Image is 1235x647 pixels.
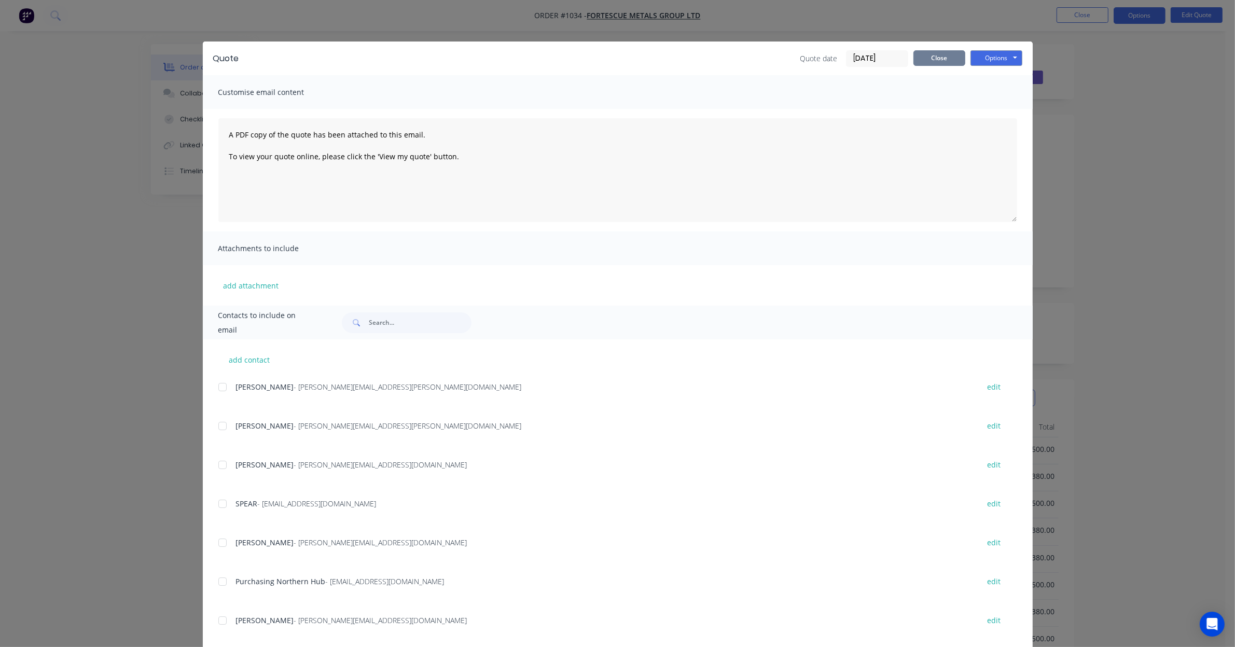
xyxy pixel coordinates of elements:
[800,53,838,64] span: Quote date
[981,458,1007,472] button: edit
[258,499,377,508] span: - [EMAIL_ADDRESS][DOMAIN_NAME]
[236,538,294,547] span: [PERSON_NAME]
[236,421,294,431] span: [PERSON_NAME]
[294,538,467,547] span: - [PERSON_NAME][EMAIL_ADDRESS][DOMAIN_NAME]
[218,278,284,293] button: add attachment
[236,460,294,470] span: [PERSON_NAME]
[981,419,1007,433] button: edit
[218,241,332,256] span: Attachments to include
[970,50,1022,66] button: Options
[236,615,294,625] span: [PERSON_NAME]
[981,613,1007,627] button: edit
[981,380,1007,394] button: edit
[1200,612,1225,637] div: Open Intercom Messenger
[981,535,1007,549] button: edit
[213,52,239,65] div: Quote
[294,382,522,392] span: - [PERSON_NAME][EMAIL_ADDRESS][PERSON_NAME][DOMAIN_NAME]
[218,118,1017,222] textarea: A PDF copy of the quote has been attached to this email. To view your quote online, please click ...
[913,50,965,66] button: Close
[981,497,1007,511] button: edit
[236,576,326,586] span: Purchasing Northern Hub
[218,308,316,337] span: Contacts to include on email
[236,499,258,508] span: SPEAR
[236,382,294,392] span: [PERSON_NAME]
[981,574,1007,588] button: edit
[218,352,281,367] button: add contact
[326,576,445,586] span: - [EMAIL_ADDRESS][DOMAIN_NAME]
[218,85,332,100] span: Customise email content
[294,421,522,431] span: - [PERSON_NAME][EMAIL_ADDRESS][PERSON_NAME][DOMAIN_NAME]
[294,615,467,625] span: - [PERSON_NAME][EMAIL_ADDRESS][DOMAIN_NAME]
[294,460,467,470] span: - [PERSON_NAME][EMAIL_ADDRESS][DOMAIN_NAME]
[369,312,471,333] input: Search...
